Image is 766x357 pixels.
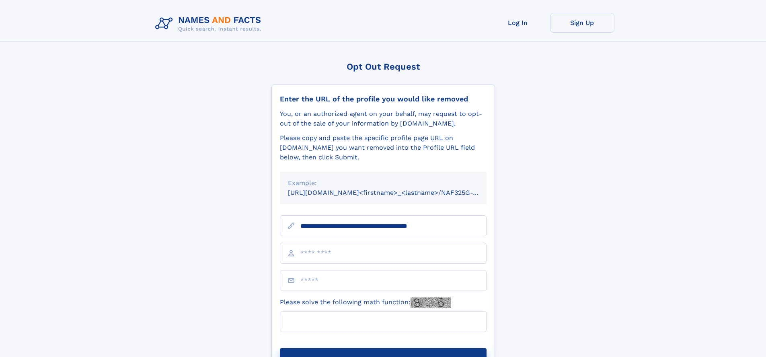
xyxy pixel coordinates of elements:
div: Enter the URL of the profile you would like removed [280,95,487,103]
small: [URL][DOMAIN_NAME]<firstname>_<lastname>/NAF325G-xxxxxxxx [288,189,502,196]
div: Please copy and paste the specific profile page URL on [DOMAIN_NAME] you want removed into the Pr... [280,133,487,162]
img: Logo Names and Facts [152,13,268,35]
a: Log In [486,13,550,33]
div: You, or an authorized agent on your behalf, may request to opt-out of the sale of your informatio... [280,109,487,128]
label: Please solve the following math function: [280,297,451,308]
a: Sign Up [550,13,614,33]
div: Opt Out Request [271,62,495,72]
div: Example: [288,178,478,188]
